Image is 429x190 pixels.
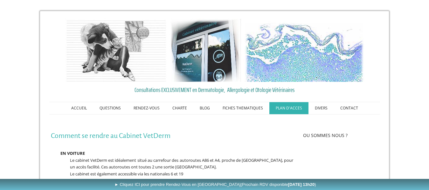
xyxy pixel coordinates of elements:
[193,102,216,114] a: BLOG
[114,182,316,187] span: ► Cliquez ICI pour prendre Rendez-Vous en [GEOGRAPHIC_DATA]
[288,182,315,187] b: [DATE] 13h20
[334,102,364,114] a: CONTACT
[70,171,183,177] span: Le cabinet est également accessible via les nationales 6 et 19
[241,182,316,187] span: (Prochain RDV disponible )
[65,102,93,114] a: ACCUEIL
[51,85,378,95] a: Consultations EXCLUSIVEMENT en Dermatologie, Allergologie et Otologie Vétérinaires
[51,132,294,140] h1: Comment se rendre au Cabinet VetDerm
[93,102,127,114] a: QUESTIONS
[216,102,269,114] a: FICHES THEMATIQUES
[70,157,294,170] span: Le cabinet VetDerm est idéalement situé au carrefour des autoroutes A86 et A4, proche de [GEOGRAP...
[269,102,308,114] a: PLAN D'ACCES
[308,102,334,114] a: DIVERS
[166,102,193,114] a: CHARTE
[60,150,85,156] strong: EN VOITURE
[127,102,166,114] a: RENDEZ-VOUS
